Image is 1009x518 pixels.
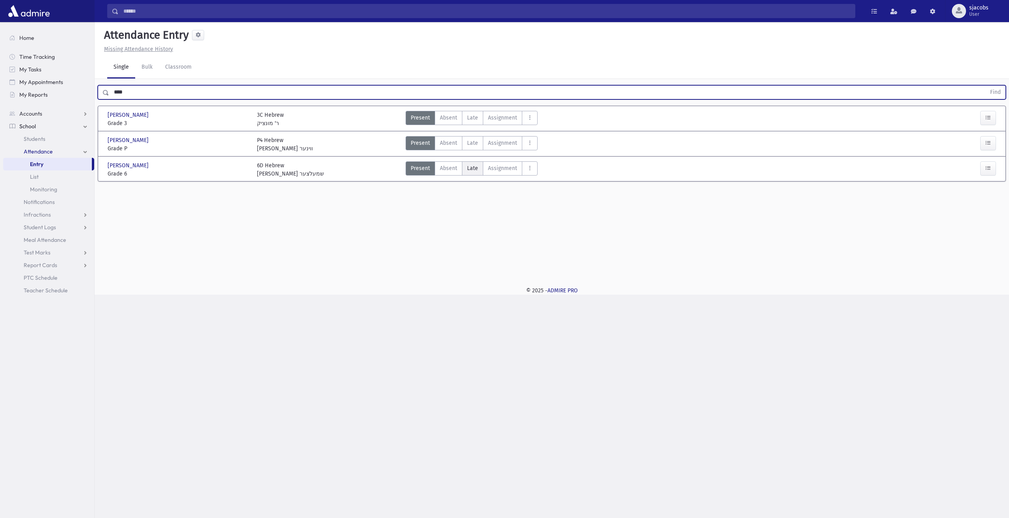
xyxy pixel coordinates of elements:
a: Notifications [3,196,94,208]
input: Search [119,4,855,18]
a: Student Logs [3,221,94,234]
div: © 2025 - [107,286,996,295]
span: List [30,173,39,180]
span: Student Logs [24,224,56,231]
div: AttTypes [406,136,538,153]
span: Late [467,114,478,122]
span: Report Cards [24,262,57,269]
span: School [19,123,36,130]
span: PTC Schedule [24,274,58,281]
a: Time Tracking [3,50,94,63]
a: Teacher Schedule [3,284,94,297]
div: P4 Hebrew [PERSON_NAME] ווינער [257,136,313,153]
span: Assignment [488,139,517,147]
span: Present [411,164,430,172]
a: Bulk [135,56,159,79]
a: ADMIRE PRO [547,287,578,294]
span: Notifications [24,198,55,206]
a: Entry [3,158,92,170]
div: 6D Hebrew [PERSON_NAME] שמעלצער [257,161,324,178]
span: Late [467,164,478,172]
a: List [3,170,94,183]
a: Classroom [159,56,198,79]
span: Absent [440,114,457,122]
span: Teacher Schedule [24,287,68,294]
span: Entry [30,161,43,168]
span: My Tasks [19,66,41,73]
a: My Reports [3,88,94,101]
a: Infractions [3,208,94,221]
span: Students [24,135,45,142]
span: My Reports [19,91,48,98]
a: Missing Attendance History [101,46,173,52]
span: Time Tracking [19,53,55,60]
a: Meal Attendance [3,234,94,246]
span: Grade 3 [108,119,249,127]
a: Report Cards [3,259,94,271]
span: Grade P [108,144,249,153]
span: Late [467,139,478,147]
span: Grade 6 [108,170,249,178]
a: Single [107,56,135,79]
span: Absent [440,139,457,147]
a: Monitoring [3,183,94,196]
a: School [3,120,94,133]
span: [PERSON_NAME] [108,136,150,144]
span: Attendance [24,148,53,155]
span: Accounts [19,110,42,117]
a: My Appointments [3,76,94,88]
span: Assignment [488,164,517,172]
span: Monitoring [30,186,57,193]
div: AttTypes [406,161,538,178]
span: sjacobs [969,5,989,11]
h5: Attendance Entry [101,28,189,42]
span: Assignment [488,114,517,122]
span: [PERSON_NAME] [108,161,150,170]
span: Test Marks [24,249,50,256]
span: [PERSON_NAME] [108,111,150,119]
a: Test Marks [3,246,94,259]
img: AdmirePro [6,3,52,19]
span: Absent [440,164,457,172]
span: My Appointments [19,79,63,86]
u: Missing Attendance History [104,46,173,52]
a: My Tasks [3,63,94,76]
a: Home [3,32,94,44]
span: Infractions [24,211,51,218]
span: User [969,11,989,17]
span: Meal Attendance [24,236,66,243]
span: Present [411,114,430,122]
a: Accounts [3,107,94,120]
a: PTC Schedule [3,271,94,284]
span: Home [19,34,34,41]
button: Find [985,86,1005,99]
a: Students [3,133,94,145]
div: 3C Hebrew ר' מונציק [257,111,284,127]
div: AttTypes [406,111,538,127]
a: Attendance [3,145,94,158]
span: Present [411,139,430,147]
